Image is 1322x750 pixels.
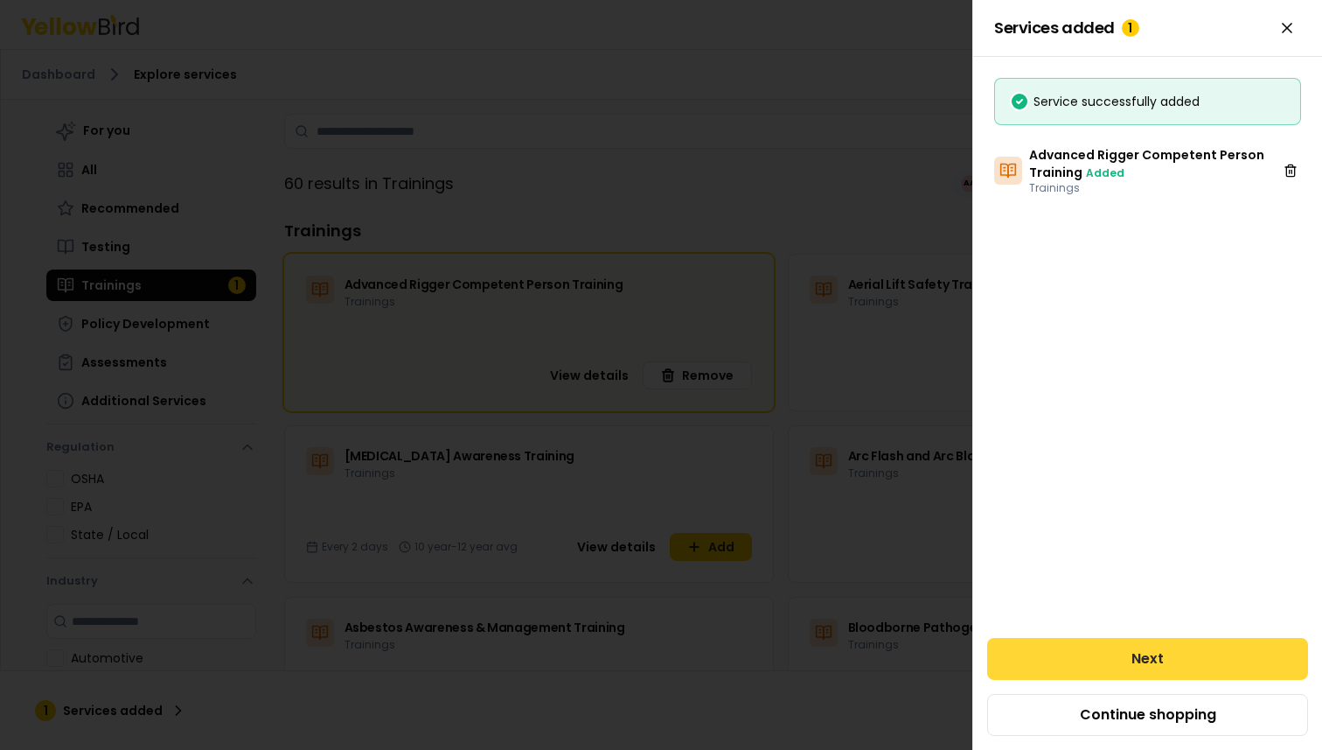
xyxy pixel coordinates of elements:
button: Continue shopping [987,694,1308,736]
p: Trainings [1029,181,1273,195]
button: Next [987,638,1308,680]
div: 1 [1122,19,1139,37]
h3: Advanced Rigger Competent Person Training [1029,146,1273,181]
span: Services added [994,19,1139,37]
div: Service successfully added [1009,93,1286,110]
button: Close [1273,14,1301,42]
span: Added [1086,165,1124,180]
